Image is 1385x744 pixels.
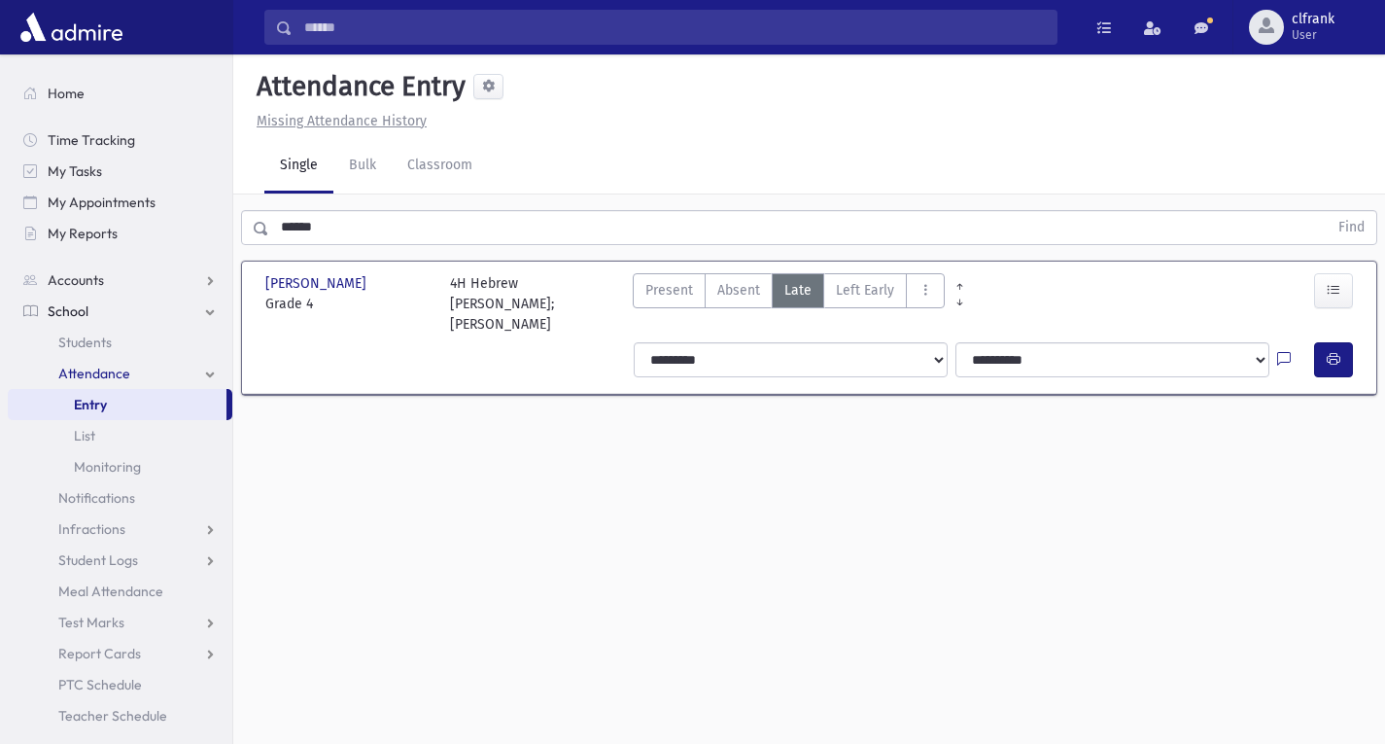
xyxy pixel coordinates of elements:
[16,8,127,47] img: AdmirePro
[58,614,124,631] span: Test Marks
[8,296,232,327] a: School
[1327,211,1376,244] button: Find
[8,358,232,389] a: Attendance
[48,302,88,320] span: School
[265,294,431,314] span: Grade 4
[8,156,232,187] a: My Tasks
[8,482,232,514] a: Notifications
[8,451,232,482] a: Monitoring
[74,427,95,444] span: List
[784,280,812,301] span: Late
[8,389,226,420] a: Entry
[48,271,104,289] span: Accounts
[450,273,615,335] div: 4H Hebrew [PERSON_NAME]; [PERSON_NAME]
[58,645,141,662] span: Report Cards
[74,458,141,476] span: Monitoring
[48,194,156,211] span: My Appointments
[58,707,167,725] span: Teacher Schedule
[8,78,232,109] a: Home
[8,187,232,218] a: My Appointments
[257,113,427,129] u: Missing Attendance History
[58,489,135,507] span: Notifications
[8,218,232,249] a: My Reports
[265,273,370,294] span: [PERSON_NAME]
[58,365,130,382] span: Attendance
[8,514,232,545] a: Infractions
[8,669,232,700] a: PTC Schedule
[333,139,392,194] a: Bulk
[8,327,232,358] a: Students
[8,576,232,607] a: Meal Attendance
[1292,27,1334,43] span: User
[58,551,138,569] span: Student Logs
[249,70,466,103] h5: Attendance Entry
[48,225,118,242] span: My Reports
[8,545,232,576] a: Student Logs
[74,396,107,413] span: Entry
[8,420,232,451] a: List
[8,265,232,296] a: Accounts
[717,280,760,301] span: Absent
[58,334,112,351] span: Students
[249,113,427,129] a: Missing Attendance History
[8,700,232,731] a: Teacher Schedule
[1292,12,1334,27] span: clfrank
[58,676,142,693] span: PTC Schedule
[836,280,894,301] span: Left Early
[293,10,1056,45] input: Search
[48,131,135,149] span: Time Tracking
[8,607,232,638] a: Test Marks
[58,520,125,538] span: Infractions
[264,139,333,194] a: Single
[48,162,102,180] span: My Tasks
[392,139,488,194] a: Classroom
[8,638,232,669] a: Report Cards
[48,85,85,102] span: Home
[8,124,232,156] a: Time Tracking
[633,273,945,335] div: AttTypes
[645,280,693,301] span: Present
[58,583,163,600] span: Meal Attendance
